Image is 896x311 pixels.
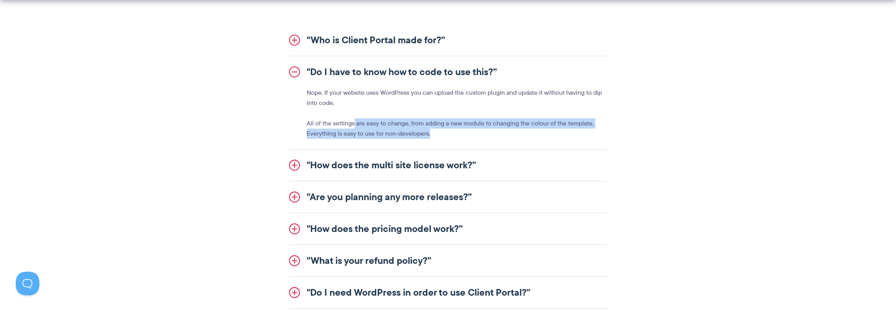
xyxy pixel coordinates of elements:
p: All of the settings are easy to change, from adding a new module to changing the colour of the te... [307,118,607,139]
iframe: Toggle Customer Support [16,272,39,295]
a: "Are you planning any more releases?” [289,181,607,213]
a: "What is your refund policy?” [289,245,607,276]
p: Nope. If your website uses WordPress you can upload the custom plugin and update it without havin... [307,88,607,108]
a: "How does the multi site license work?” [289,149,607,181]
a: "Who is Client Portal made for?” [289,24,607,56]
a: "How does the pricing model work?” [289,213,607,245]
a: "Do I need WordPress in order to use Client Portal?” [289,277,607,308]
a: "Do I have to know how to code to use this?” [289,56,607,88]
